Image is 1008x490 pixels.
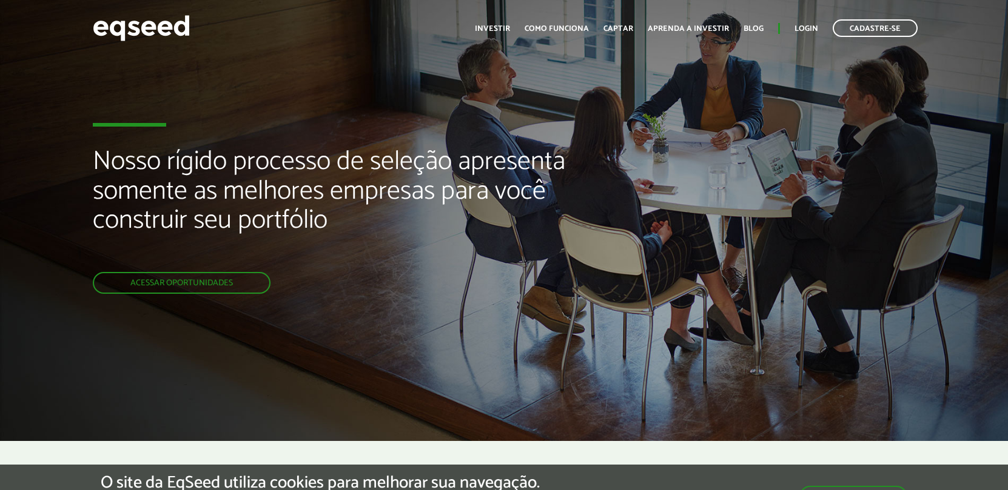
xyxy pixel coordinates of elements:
a: Acessar oportunidades [93,272,270,294]
a: Captar [603,25,633,33]
a: Aprenda a investir [648,25,729,33]
h2: Nosso rígido processo de seleção apresenta somente as melhores empresas para você construir seu p... [93,147,579,271]
a: Investir [475,25,510,33]
a: Login [795,25,818,33]
a: Cadastre-se [833,19,918,37]
a: Como funciona [525,25,589,33]
a: Blog [744,25,764,33]
img: EqSeed [93,12,190,44]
